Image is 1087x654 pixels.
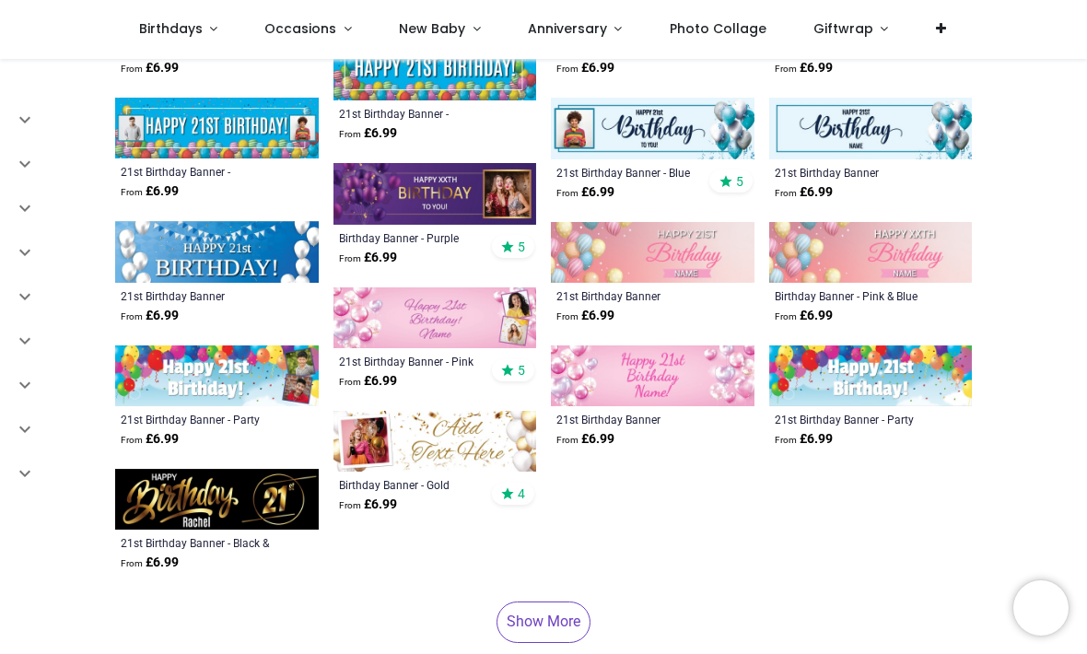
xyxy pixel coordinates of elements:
span: From [339,253,361,263]
strong: £ 6.99 [339,496,397,514]
a: Birthday Banner - Pink & Blue Balloons [775,288,929,303]
strong: £ 6.99 [339,249,397,267]
img: Personalised Happy Birthday Banner - Gold Balloons - 1 Photo Upload [333,411,537,472]
a: 21st Birthday Banner - Black & Gold [121,535,275,550]
strong: £ 6.99 [556,307,614,325]
img: Personalised Happy 21st Birthday Banner - Balloons - 2 Photo Upload [115,98,319,158]
iframe: Brevo live chat [1013,580,1069,636]
span: From [339,377,361,387]
a: 21st Birthday Banner [556,412,710,426]
a: 21st Birthday Banner [121,288,275,303]
strong: £ 6.99 [121,430,179,449]
strong: £ 6.99 [556,183,614,202]
span: From [775,188,797,198]
img: Personalised Happy 21st Birthday Banner - Party Balloons - 2 Photo Upload [115,345,319,406]
span: From [556,311,579,321]
strong: £ 6.99 [556,430,614,449]
span: From [121,64,143,74]
span: 4 [518,485,525,502]
span: New Baby [399,19,465,38]
a: 21st Birthday Banner [775,165,929,180]
strong: £ 6.99 [775,307,833,325]
span: Photo Collage [670,19,766,38]
strong: £ 6.99 [121,182,179,201]
a: Show More [497,601,590,642]
img: Personalised Happy Birthday Banner - Purple Balloons - Custom Age & 1 Photo Upload [333,163,537,224]
a: Birthday Banner - Gold Balloons [339,477,493,492]
img: Personalised Happy Birthday Banner - Pink & Blue Balloons - Custom Age [769,222,973,283]
span: From [121,435,143,445]
img: Personalised Happy 21st Birthday Banner - Blue White Balloons - 1 Photo Upload [551,98,754,158]
span: Occasions [264,19,336,38]
span: From [339,129,361,139]
span: From [775,64,797,74]
img: Personalised Happy 21st Birthday Banner - Black & Gold - Custom Name [115,469,319,530]
strong: £ 6.99 [121,307,179,325]
span: Anniversary [528,19,607,38]
a: 21st Birthday Banner - Blue White Balloons [556,165,710,180]
span: From [775,311,797,321]
img: Happy 21st Birthday Banner - Pink Balloons [551,345,754,406]
strong: £ 6.99 [339,372,397,391]
span: Giftwrap [813,19,873,38]
span: From [121,311,143,321]
img: Happy 21st Birthday Banner - Pink Balloons - 2 Photo Upload [333,287,537,348]
span: From [121,187,143,197]
span: 5 [736,173,743,190]
a: Birthday Banner - Purple Balloons [339,230,493,245]
img: Happy 21st Birthday Banner - Blue & White [115,221,319,282]
span: From [339,500,361,510]
a: 21st Birthday Banner - Balloons [339,106,493,121]
a: 21st Birthday Banner - Pink Balloons [339,354,493,368]
span: From [556,435,579,445]
a: 21st Birthday Banner [556,288,710,303]
span: 5 [518,362,525,379]
strong: £ 6.99 [775,430,833,449]
img: Happy 21st Birthday Banner - Blue White Balloons [769,98,973,158]
strong: £ 6.99 [775,59,833,77]
strong: £ 6.99 [121,554,179,572]
img: Happy 21st Birthday Banner - Pink & Blue Balloons [551,222,754,283]
strong: £ 6.99 [556,59,614,77]
span: From [121,558,143,568]
strong: £ 6.99 [121,59,179,77]
a: 21st Birthday Banner - Party Balloons [121,412,275,426]
a: 21st Birthday Banner - Balloons [121,164,275,179]
img: Happy 21st Birthday Banner - Balloons - Custom Text [333,40,537,100]
span: Birthdays [139,19,203,38]
span: From [556,64,579,74]
strong: £ 6.99 [339,124,397,143]
span: From [556,188,579,198]
span: 5 [518,239,525,255]
a: 21st Birthday Banner - Party Balloons [775,412,929,426]
strong: £ 6.99 [775,183,833,202]
span: From [775,435,797,445]
img: Happy 21st Birthday Banner - Party Balloons - Custom Text [769,345,973,406]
